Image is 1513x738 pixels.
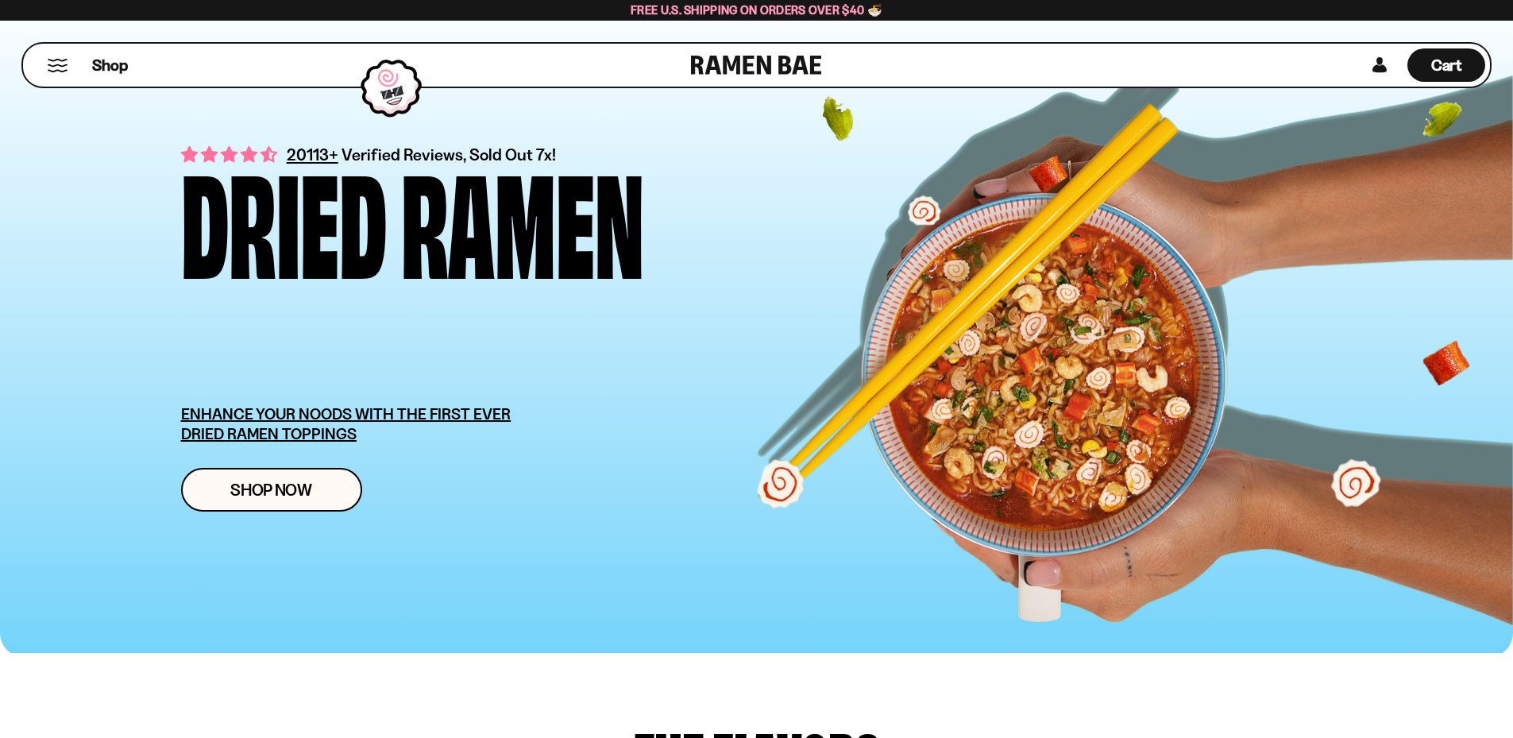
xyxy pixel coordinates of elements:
[1407,44,1485,87] div: Cart
[230,481,312,498] span: Shop Now
[1431,56,1462,75] span: Cart
[47,59,68,72] button: Mobile Menu Trigger
[401,163,644,272] div: Ramen
[181,163,387,272] div: Dried
[92,55,128,76] span: Shop
[631,2,882,17] span: Free U.S. Shipping on Orders over $40 🍜
[92,48,128,82] a: Shop
[181,468,362,512] a: Shop Now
